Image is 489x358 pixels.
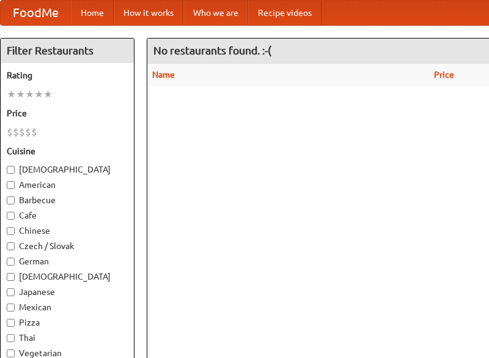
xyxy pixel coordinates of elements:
li: ★ [25,88,34,101]
li: $ [19,125,25,139]
h5: Cuisine [7,145,128,157]
input: [DEMOGRAPHIC_DATA] [7,166,15,174]
li: $ [7,125,13,139]
label: Japanese [7,286,128,298]
a: How it works [114,1,183,25]
li: ★ [16,88,25,101]
a: Name [152,70,175,80]
input: Cafe [7,212,15,220]
input: Japanese [7,288,15,296]
li: $ [31,125,37,139]
label: Chinese [7,225,128,237]
input: [DEMOGRAPHIC_DATA] [7,273,15,281]
a: Price [434,70,454,80]
a: FoodMe [1,1,71,25]
label: Thai [7,332,128,344]
label: [DEMOGRAPHIC_DATA] [7,270,128,283]
label: Cafe [7,209,128,222]
input: Czech / Slovak [7,242,15,250]
input: Thai [7,334,15,342]
li: $ [13,125,19,139]
li: ★ [7,88,16,101]
li: ★ [34,88,43,101]
label: German [7,255,128,267]
a: Home [71,1,114,25]
label: American [7,179,128,191]
input: German [7,258,15,266]
input: American [7,181,15,189]
label: Mexican [7,301,128,313]
label: Barbecue [7,194,128,206]
input: Mexican [7,304,15,311]
input: Vegetarian [7,349,15,357]
label: [DEMOGRAPHIC_DATA] [7,163,128,176]
ng-pluralize: No restaurants found. :-( [153,45,271,56]
input: Chinese [7,227,15,235]
label: Czech / Slovak [7,240,128,252]
input: Pizza [7,319,15,327]
li: ★ [43,88,53,101]
a: Recipe videos [248,1,322,25]
h5: Rating [7,69,128,81]
h5: Price [7,107,128,119]
a: Who we are [183,1,248,25]
h4: Filter Restaurants [1,39,134,63]
label: Pizza [7,316,128,329]
input: Barbecue [7,196,15,204]
li: $ [25,125,31,139]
